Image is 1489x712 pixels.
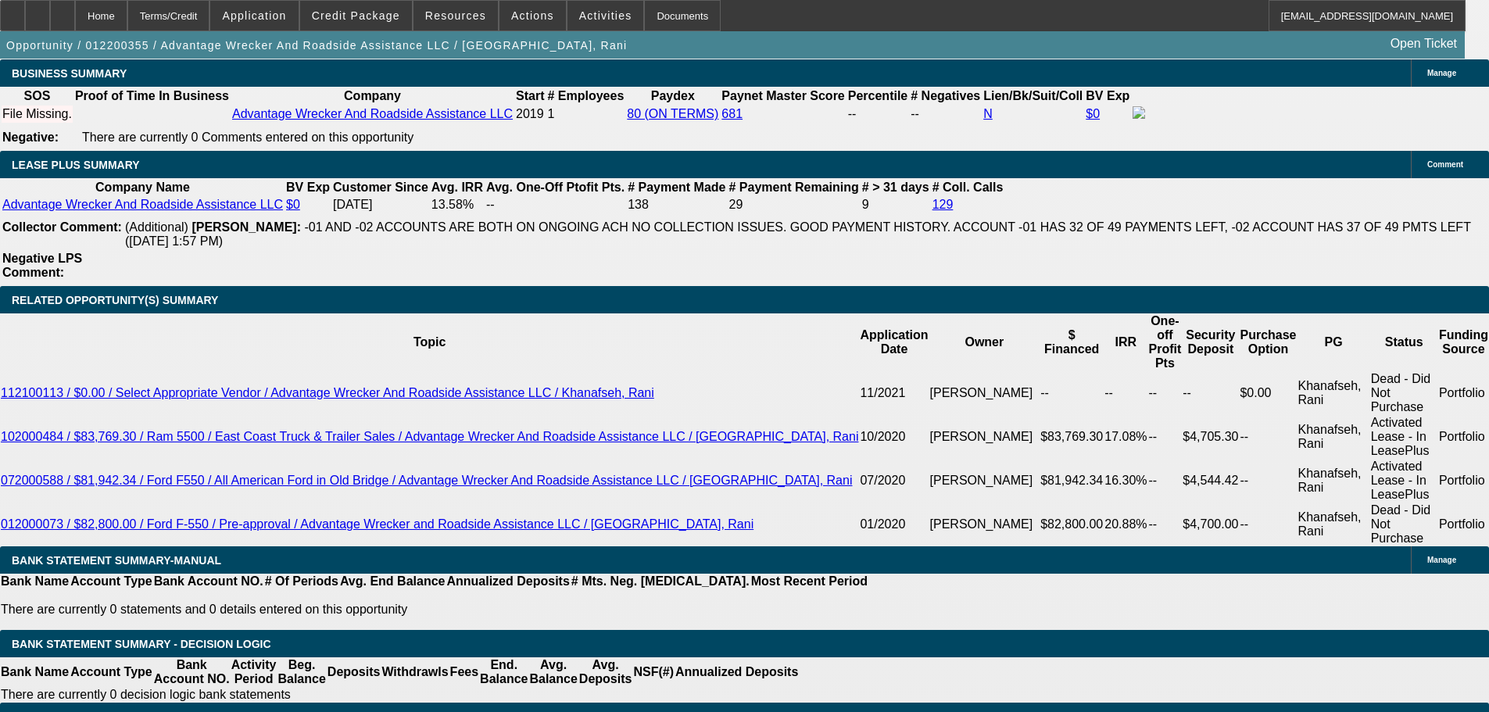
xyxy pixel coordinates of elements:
td: 11/2021 [859,371,929,415]
span: RELATED OPPORTUNITY(S) SUMMARY [12,294,218,306]
td: 16.30% [1104,459,1147,503]
th: PG [1298,313,1370,371]
td: [PERSON_NAME] [929,371,1040,415]
b: # Employees [547,89,624,102]
td: 9 [861,197,930,213]
td: $82,800.00 [1040,503,1104,546]
td: $0.00 [1239,371,1297,415]
td: 17.08% [1104,415,1147,459]
td: -- [1239,503,1297,546]
span: Actions [511,9,554,22]
th: $ Financed [1040,313,1104,371]
td: Khanafseh, Rani [1298,503,1370,546]
a: $0 [1086,107,1100,120]
th: SOS [2,88,73,104]
td: $81,942.34 [1040,459,1104,503]
td: 10/2020 [859,415,929,459]
b: # Payment Remaining [729,181,859,194]
a: 072000588 / $81,942.34 / Ford F550 / All American Ford in Old Bridge / Advantage Wrecker And Road... [1,474,852,487]
td: Dead - Did Not Purchase [1370,371,1438,415]
th: Funding Source [1438,313,1489,371]
b: # Payment Made [628,181,725,194]
a: 012000073 / $82,800.00 / Ford F-550 / Pre-approval / Advantage Wrecker and Roadside Assistance LL... [1,517,753,531]
th: Account Type [70,657,153,687]
th: Avg. End Balance [339,574,446,589]
span: Application [222,9,286,22]
td: -- [1182,371,1239,415]
td: -- [1148,371,1183,415]
td: -- [1148,415,1183,459]
th: Proof of Time In Business [74,88,230,104]
span: There are currently 0 Comments entered on this opportunity [82,131,413,144]
a: Open Ticket [1384,30,1463,57]
td: 20.88% [1104,503,1147,546]
th: End. Balance [479,657,528,687]
a: 129 [932,198,954,211]
td: $4,544.42 [1182,459,1239,503]
td: -- [485,197,625,213]
td: -- [1104,371,1147,415]
span: -01 AND -02 ACCOUNTS ARE BOTH ON ONGOING ACH NO COLLECTION ISSUES. GOOD PAYMENT HISTORY. ACCOUNT ... [125,220,1471,248]
td: Khanafseh, Rani [1298,371,1370,415]
td: -- [1148,459,1183,503]
span: Credit Package [312,9,400,22]
span: Manage [1427,69,1456,77]
td: -- [1148,503,1183,546]
td: [PERSON_NAME] [929,503,1040,546]
a: Advantage Wrecker And Roadside Assistance LLC [232,107,513,120]
th: Purchase Option [1239,313,1297,371]
span: BUSINESS SUMMARY [12,67,127,80]
td: -- [1040,371,1104,415]
th: Fees [449,657,479,687]
th: Avg. Balance [528,657,578,687]
th: Most Recent Period [750,574,868,589]
td: [PERSON_NAME] [929,415,1040,459]
b: Collector Comment: [2,220,122,234]
td: Portfolio [1438,371,1489,415]
td: 29 [728,197,860,213]
th: Account Type [70,574,153,589]
th: Activity Period [231,657,277,687]
span: BANK STATEMENT SUMMARY-MANUAL [12,554,221,567]
td: Activated Lease - In LeasePlus [1370,459,1438,503]
th: IRR [1104,313,1147,371]
b: Company [344,89,401,102]
td: $4,700.00 [1182,503,1239,546]
b: BV Exp [286,181,330,194]
td: 138 [627,197,726,213]
td: Portfolio [1438,459,1489,503]
td: Portfolio [1438,415,1489,459]
th: Bank Account NO. [153,574,264,589]
b: # > 31 days [862,181,929,194]
button: Application [210,1,298,30]
b: Avg. One-Off Ptofit Pts. [486,181,625,194]
span: LEASE PLUS SUMMARY [12,159,140,171]
b: Start [516,89,544,102]
p: There are currently 0 statements and 0 details entered on this opportunity [1,603,868,617]
b: # Negatives [911,89,980,102]
td: Portfolio [1438,503,1489,546]
span: Manage [1427,556,1456,564]
a: 80 (ON TERMS) [627,107,718,120]
td: 13.58% [431,197,484,213]
span: Opportunity / 012200355 / Advantage Wrecker And Roadside Assistance LLC / [GEOGRAPHIC_DATA], Rani [6,39,627,52]
a: $0 [286,198,300,211]
th: Avg. Deposits [578,657,633,687]
b: Company Name [95,181,190,194]
div: File Missing. [2,107,72,121]
span: Activities [579,9,632,22]
span: Comment [1427,160,1463,169]
th: Annualized Deposits [675,657,799,687]
th: Deposits [327,657,381,687]
b: Customer Since [333,181,428,194]
div: -- [911,107,980,121]
td: $83,769.30 [1040,415,1104,459]
a: 102000484 / $83,769.30 / Ram 5500 / East Coast Truck & Trailer Sales / Advantage Wrecker And Road... [1,430,858,443]
th: Annualized Deposits [446,574,570,589]
span: 1 [547,107,554,120]
td: $4,705.30 [1182,415,1239,459]
th: NSF(#) [632,657,675,687]
td: Khanafseh, Rani [1298,459,1370,503]
img: facebook-icon.png [1133,106,1145,119]
td: -- [1239,415,1297,459]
